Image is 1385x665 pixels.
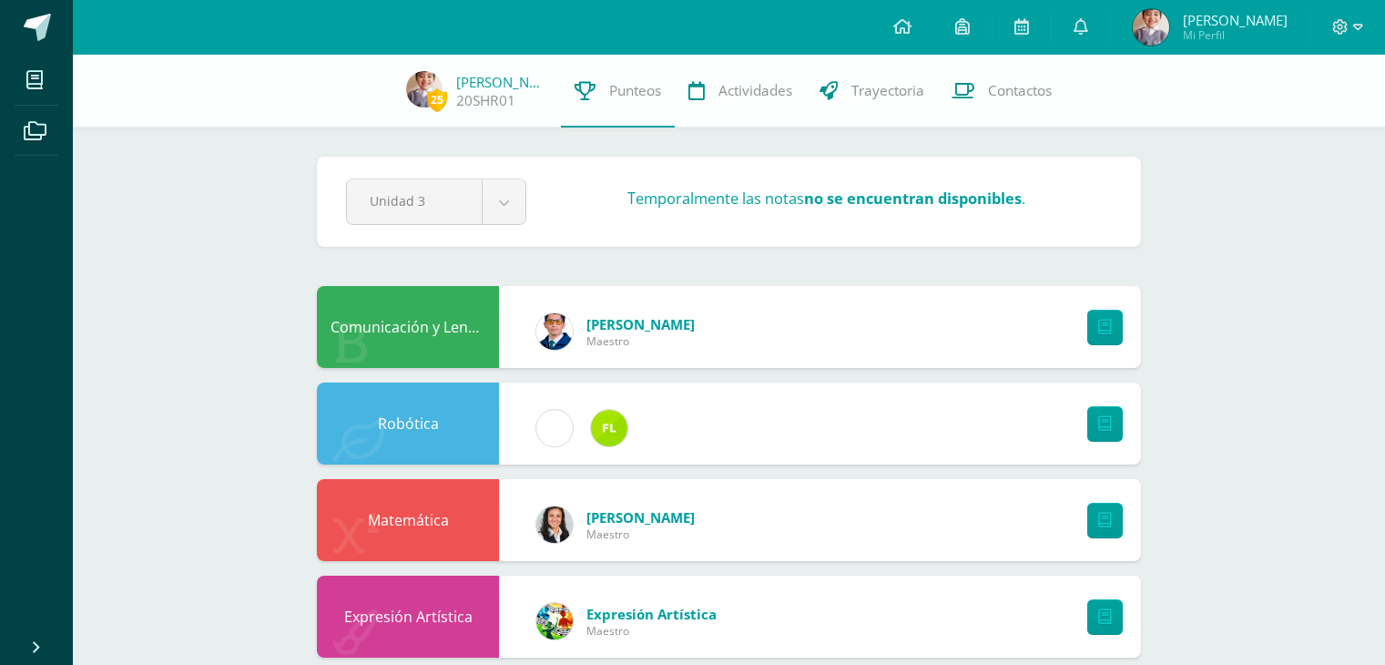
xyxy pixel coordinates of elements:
span: Actividades [718,81,792,100]
img: 3459d6f29e81939c555fd4eb06e335dd.png [406,71,443,107]
span: Maestro [586,527,695,542]
img: b15e54589cdbd448c33dd63f135c9987.png [536,506,573,543]
img: 059ccfba660c78d33e1d6e9d5a6a4bb6.png [536,313,573,350]
img: 159e24a6ecedfdf8f489544946a573f0.png [536,603,573,639]
span: Punteos [609,81,661,100]
span: Unidad 3 [370,179,459,222]
a: Punteos [561,55,675,128]
div: Comunicación y Lenguaje L.1 [317,286,499,368]
img: cae4b36d6049cd6b8500bd0f72497672.png [536,410,573,446]
span: Maestro [586,623,717,639]
span: [PERSON_NAME] [586,315,695,333]
img: d6c3c6168549c828b01e81933f68206c.png [591,410,627,446]
div: Matemática [317,479,499,561]
div: Expresión Artística [317,576,499,658]
a: Actividades [675,55,806,128]
span: Mi Perfil [1183,27,1288,43]
a: 20SHR01 [456,91,515,110]
span: Contactos [988,81,1052,100]
a: [PERSON_NAME] [456,73,547,91]
span: Expresión Artística [586,605,717,623]
span: 25 [427,88,447,111]
strong: no se encuentran disponibles [804,188,1022,209]
span: [PERSON_NAME] [1183,11,1288,29]
div: Robótica [317,383,499,465]
span: [PERSON_NAME] [586,508,695,527]
span: Maestro [586,333,695,349]
img: 3459d6f29e81939c555fd4eb06e335dd.png [1133,9,1169,46]
h3: Temporalmente las notas . [627,188,1025,209]
a: Contactos [938,55,1065,128]
a: Trayectoria [806,55,938,128]
span: Trayectoria [851,81,924,100]
a: Unidad 3 [347,179,525,224]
